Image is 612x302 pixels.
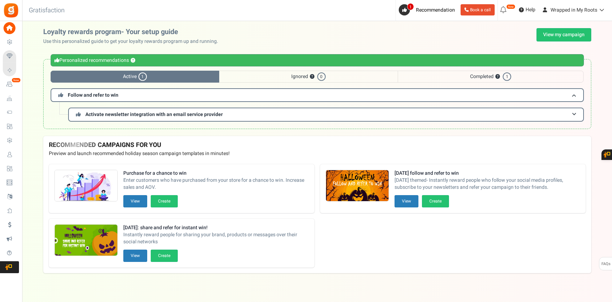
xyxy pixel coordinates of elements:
[317,72,326,81] span: 0
[524,6,535,13] span: Help
[123,170,309,177] strong: Purchase for a chance to win
[506,4,515,9] em: New
[601,257,611,271] span: FAQs
[536,28,591,41] a: View my campaign
[123,177,309,191] span: Enter customers who have purchased from your store for a chance to win. Increase sales and AOV.
[12,78,21,83] em: New
[85,111,223,118] span: Activate newsletter integration with an email service provider
[398,71,584,83] span: Completed
[123,195,147,207] button: View
[516,4,538,15] a: Help
[395,170,580,177] strong: [DATE] follow and refer to win
[151,250,178,262] button: Create
[3,78,19,90] a: New
[416,6,455,14] span: Recommendation
[3,2,19,18] img: Gratisfaction
[399,4,458,15] a: 1 Recommendation
[55,170,117,202] img: Recommended Campaigns
[49,150,586,157] p: Preview and launch recommended holiday season campaign templates in minutes!
[407,3,414,10] span: 1
[503,72,511,81] span: 1
[123,231,309,245] span: Instantly reward people for sharing your brand, products or messages over their social networks
[51,54,584,66] div: Personalized recommendations
[495,75,500,79] button: ?
[326,170,389,202] img: Recommended Campaigns
[422,195,449,207] button: Create
[395,195,418,207] button: View
[21,4,72,18] h3: Gratisfaction
[219,71,398,83] span: Ignored
[51,71,219,83] span: Active
[131,58,135,63] button: ?
[461,4,495,15] a: Book a call
[123,250,147,262] button: View
[43,38,224,45] p: Use this personalized guide to get your loyalty rewards program up and running.
[55,225,117,256] img: Recommended Campaigns
[123,224,309,231] strong: [DATE]: share and refer for instant win!
[395,177,580,191] span: [DATE] themed- Instantly reward people who follow your social media profiles, subscribe to your n...
[151,195,178,207] button: Create
[68,91,118,99] span: Follow and refer to win
[43,28,224,36] h2: Loyalty rewards program- Your setup guide
[551,6,597,14] span: Wrapped in My Roots
[310,75,314,79] button: ?
[49,142,586,149] h4: RECOMMENDED CAMPAIGNS FOR YOU
[138,72,147,81] span: 1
